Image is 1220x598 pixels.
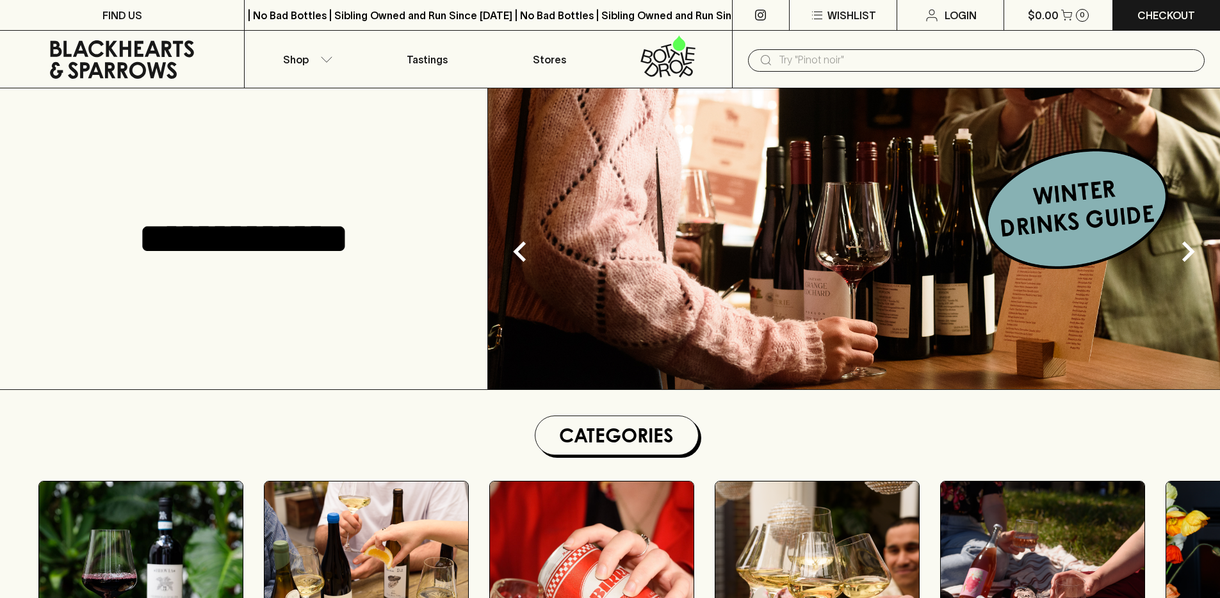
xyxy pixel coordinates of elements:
p: 0 [1080,12,1085,19]
button: Shop [245,31,366,88]
p: Stores [533,52,566,67]
p: $0.00 [1028,8,1059,23]
button: Next [1162,226,1214,277]
img: optimise [488,88,1220,389]
p: Shop [283,52,309,67]
p: Wishlist [827,8,876,23]
a: Stores [489,31,610,88]
h1: Categories [541,421,693,449]
button: Previous [494,226,546,277]
p: Tastings [407,52,448,67]
input: Try "Pinot noir" [779,50,1194,70]
a: Tastings [366,31,488,88]
p: Checkout [1137,8,1195,23]
p: Login [945,8,977,23]
p: FIND US [102,8,142,23]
